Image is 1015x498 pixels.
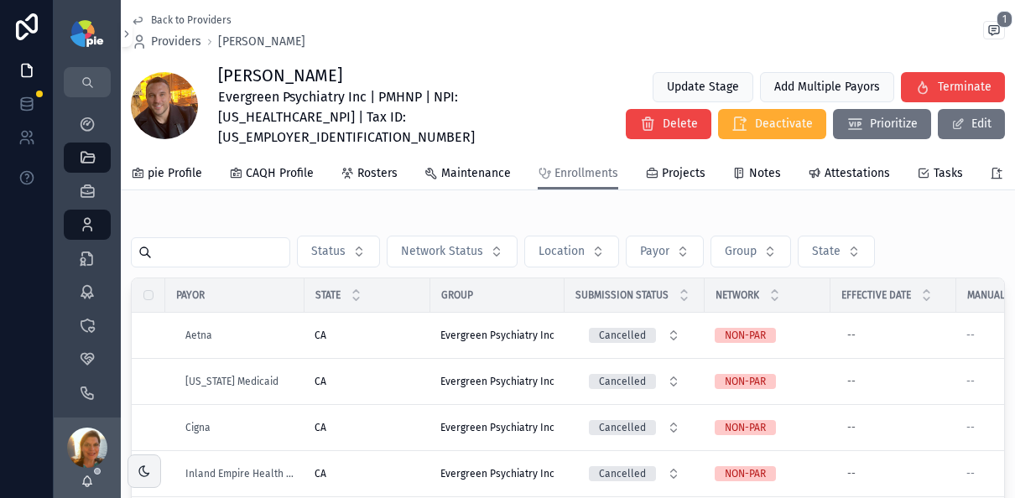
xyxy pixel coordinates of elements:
button: Prioritize [833,109,931,139]
a: CAQH Profile [229,158,314,192]
div: Cancelled [599,328,646,343]
a: Inland Empire Health Plan [185,467,294,480]
span: Network Status [401,243,483,260]
span: Projects [662,165,705,182]
a: -- [841,414,946,441]
img: App logo [70,20,103,47]
a: Tasks [917,158,963,192]
a: -- [841,368,946,395]
div: scrollable content [54,97,121,418]
span: -- [966,329,975,342]
span: Aetna [185,329,212,342]
a: Evergreen Psychiatry Inc [440,375,554,388]
div: Cancelled [599,420,646,435]
span: Prioritize [870,116,918,132]
span: Tasks [934,165,963,182]
span: Effective Date [841,288,911,302]
a: Maintenance [424,158,511,192]
a: Evergreen Psychiatry Inc [440,329,554,342]
span: 1 [997,11,1012,28]
span: Payor [640,243,669,260]
a: Select Button [575,366,695,397]
a: NON-PAR [715,328,820,343]
span: Location [539,243,585,260]
button: Select Button [575,412,694,443]
a: Select Button [575,412,695,444]
span: Rosters [357,165,398,182]
span: Network [716,288,759,302]
button: Edit [938,109,1005,139]
span: Enrollments [554,165,618,182]
span: State [812,243,841,260]
span: CA [315,467,326,480]
div: NON-PAR [725,420,766,435]
button: Delete [626,109,711,139]
a: Attestations [808,158,890,192]
div: -- [847,329,856,342]
span: State [315,288,341,302]
div: Cancelled [599,466,646,481]
button: Select Button [297,236,380,267]
span: [PERSON_NAME] [218,34,305,50]
a: Projects [645,158,705,192]
button: Select Button [710,236,791,267]
button: Select Button [387,236,518,267]
span: Delete [663,116,698,132]
span: -- [966,375,975,388]
a: CA [315,467,420,480]
a: [US_STATE] Medicaid [185,375,278,388]
button: Select Button [575,320,694,350]
button: Deactivate [718,109,826,139]
a: Providers [131,34,201,50]
span: Evergreen Psychiatry Inc | PMHNP | NPI: [US_HEALTHCARE_NPI] | Tax ID: [US_EMPLOYER_IDENTIFICATION... [218,87,592,148]
button: 1 [983,21,1005,43]
a: Evergreen Psychiatry Inc [440,467,554,480]
a: Enrollments [538,158,618,190]
a: Rosters [341,158,398,192]
span: Attestations [825,165,890,182]
span: Group [441,288,473,302]
a: Back to Providers [131,13,232,27]
a: NON-PAR [715,374,820,389]
button: Select Button [626,236,704,267]
div: -- [847,375,856,388]
div: -- [847,421,856,434]
span: Add Multiple Payors [774,79,880,96]
a: [US_STATE] Medicaid [185,375,294,388]
a: pie Profile [131,158,202,192]
div: NON-PAR [725,466,766,481]
a: NON-PAR [715,420,820,435]
span: -- [966,467,975,480]
a: Notes [732,158,781,192]
div: Cancelled [599,374,646,389]
a: Cigna [185,421,211,434]
span: CA [315,375,326,388]
span: Group [725,243,757,260]
div: NON-PAR [725,328,766,343]
span: Terminate [938,79,992,96]
a: CA [315,421,420,434]
button: Terminate [901,72,1005,102]
a: -- [841,460,946,487]
a: -- [841,322,946,349]
a: CA [315,329,420,342]
button: Add Multiple Payors [760,72,894,102]
span: Update Stage [667,79,739,96]
button: Select Button [575,366,694,397]
span: Deactivate [755,116,813,132]
span: CA [315,421,326,434]
span: CAQH Profile [246,165,314,182]
div: -- [847,467,856,480]
span: Providers [151,34,201,50]
a: Cigna [185,421,294,434]
span: Back to Providers [151,13,232,27]
span: Evergreen Psychiatry Inc [440,421,554,434]
button: Select Button [524,236,619,267]
a: NON-PAR [715,466,820,481]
